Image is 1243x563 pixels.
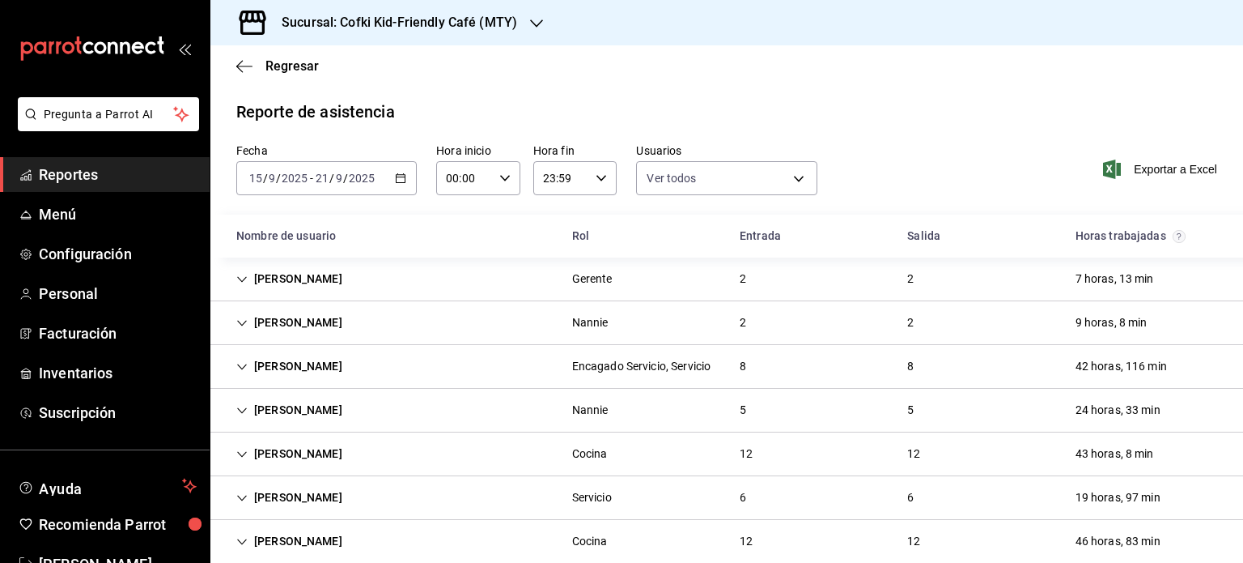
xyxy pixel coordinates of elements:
[276,172,281,185] span: /
[223,483,355,513] div: Cell
[894,439,933,469] div: Cell
[268,172,276,185] input: --
[572,533,608,550] div: Cocina
[223,221,559,251] div: HeadCell
[727,352,759,382] div: Cell
[310,172,313,185] span: -
[572,402,609,419] div: Nannie
[343,172,348,185] span: /
[39,476,176,496] span: Ayuda
[236,58,319,74] button: Regresar
[265,58,319,74] span: Regresar
[572,358,711,375] div: Encagado Servicio, Servicio
[436,145,520,156] label: Hora inicio
[559,308,621,338] div: Cell
[210,258,1243,301] div: Row
[39,402,197,424] span: Suscripción
[223,308,355,338] div: Cell
[533,145,617,156] label: Hora fin
[210,301,1243,345] div: Row
[572,314,609,331] div: Nannie
[572,271,613,288] div: Gerente
[894,264,927,294] div: Cell
[39,322,197,344] span: Facturación
[210,476,1243,520] div: Row
[727,483,759,513] div: Cell
[1063,221,1230,251] div: HeadCell
[39,514,197,535] span: Recomienda Parrot
[1063,439,1167,469] div: Cell
[559,221,727,251] div: HeadCell
[210,215,1243,258] div: Head
[636,145,817,156] label: Usuarios
[1063,527,1173,557] div: Cell
[1063,395,1173,425] div: Cell
[11,117,199,134] a: Pregunta a Parrot AI
[559,395,621,425] div: Cell
[1063,264,1167,294] div: Cell
[727,264,759,294] div: Cell
[727,308,759,338] div: Cell
[1063,483,1173,513] div: Cell
[223,264,355,294] div: Cell
[559,483,625,513] div: Cell
[1063,352,1180,382] div: Cell
[559,527,621,557] div: Cell
[647,170,696,186] span: Ver todos
[39,243,197,265] span: Configuración
[236,100,395,124] div: Reporte de asistencia
[223,439,355,469] div: Cell
[178,42,191,55] button: open_drawer_menu
[894,527,933,557] div: Cell
[210,389,1243,433] div: Row
[348,172,375,185] input: ----
[727,221,894,251] div: HeadCell
[894,352,927,382] div: Cell
[572,446,608,463] div: Cocina
[559,439,621,469] div: Cell
[210,345,1243,389] div: Row
[236,145,417,156] label: Fecha
[894,308,927,338] div: Cell
[39,203,197,225] span: Menú
[223,527,355,557] div: Cell
[335,172,343,185] input: --
[559,352,724,382] div: Cell
[263,172,268,185] span: /
[269,13,517,32] h3: Sucursal: Cofki Kid-Friendly Café (MTY)
[727,395,759,425] div: Cell
[18,97,199,131] button: Pregunta a Parrot AI
[1106,160,1217,179] button: Exportar a Excel
[315,172,329,185] input: --
[223,352,355,382] div: Cell
[559,264,626,294] div: Cell
[39,164,197,186] span: Reportes
[1173,230,1186,243] svg: El total de horas trabajadas por usuario es el resultado de la suma redondeada del registro de ho...
[894,483,927,513] div: Cell
[572,489,612,506] div: Servicio
[894,221,1062,251] div: HeadCell
[210,433,1243,476] div: Row
[894,395,927,425] div: Cell
[44,106,174,123] span: Pregunta a Parrot AI
[1063,308,1160,338] div: Cell
[329,172,334,185] span: /
[727,439,766,469] div: Cell
[39,362,197,384] span: Inventarios
[727,527,766,557] div: Cell
[248,172,263,185] input: --
[223,395,355,425] div: Cell
[39,283,197,305] span: Personal
[281,172,308,185] input: ----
